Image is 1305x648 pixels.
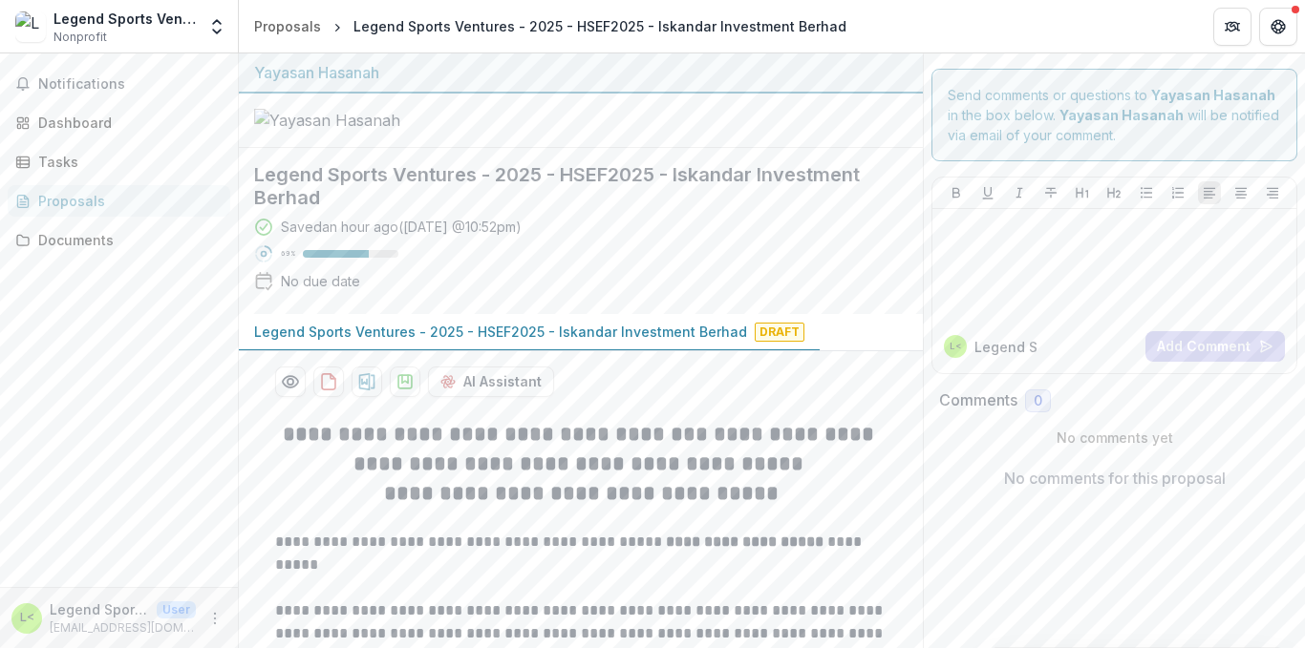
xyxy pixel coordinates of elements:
a: Proposals [246,12,329,40]
button: download-proposal [313,366,344,397]
button: Bullet List [1135,181,1158,204]
div: Proposals [254,16,321,36]
div: Legend Sports Ventures [53,9,196,29]
strong: Yayasan Hasanah [1151,87,1275,103]
h2: Comments [939,391,1017,409]
button: Underline [976,181,999,204]
button: Preview 3db521e9-39f1-4db3-b2ed-55de7a40e2e4-0.pdf [275,366,306,397]
button: Notifications [8,69,230,99]
button: Italicize [1008,181,1031,204]
p: Legend S [974,337,1038,357]
nav: breadcrumb [246,12,854,40]
div: No due date [281,271,360,291]
div: Legend Sports <legendsportsventures@gmail.com> [950,342,962,351]
div: Legend Sports Ventures - 2025 - HSEF2025 - Iskandar Investment Berhad [353,16,846,36]
button: Partners [1213,8,1252,46]
a: Dashboard [8,107,230,138]
button: Heading 2 [1102,181,1125,204]
button: download-proposal [390,366,420,397]
span: Notifications [38,76,223,93]
p: No comments yet [939,428,1290,448]
p: Legend Sports <[EMAIL_ADDRESS][DOMAIN_NAME]> [50,599,149,619]
img: Yayasan Hasanah [254,109,445,132]
p: User [157,601,196,618]
button: Heading 1 [1071,181,1094,204]
button: Bold [945,181,968,204]
span: Nonprofit [53,29,107,46]
button: Add Comment [1145,331,1285,362]
button: Open entity switcher [203,8,230,46]
button: AI Assistant [428,366,554,397]
div: Documents [38,230,215,250]
div: Saved an hour ago ( [DATE] @ 10:52pm ) [281,217,522,237]
div: Legend Sports <legendsportsventures@gmail.com> [20,612,34,624]
h2: Legend Sports Ventures - 2025 - HSEF2025 - Iskandar Investment Berhad [254,163,877,209]
button: Strike [1039,181,1062,204]
div: Yayasan Hasanah [254,61,908,84]
p: Legend Sports Ventures - 2025 - HSEF2025 - Iskandar Investment Berhad [254,322,747,342]
p: [EMAIL_ADDRESS][DOMAIN_NAME] [50,619,196,637]
button: More [203,607,226,630]
a: Tasks [8,146,230,178]
span: 0 [1034,393,1042,409]
p: No comments for this proposal [1004,467,1226,490]
button: Get Help [1259,8,1297,46]
button: Align Left [1198,181,1221,204]
button: Align Right [1261,181,1284,204]
div: Dashboard [38,113,215,133]
a: Documents [8,224,230,256]
button: download-proposal [352,366,382,397]
strong: Yayasan Hasanah [1059,107,1184,123]
span: Draft [755,323,804,342]
a: Proposals [8,185,230,217]
div: Tasks [38,152,215,172]
button: Align Center [1230,181,1252,204]
img: Legend Sports Ventures [15,11,46,42]
div: Proposals [38,191,215,211]
p: 69 % [281,247,295,261]
button: Ordered List [1166,181,1189,204]
div: Send comments or questions to in the box below. will be notified via email of your comment. [931,69,1297,161]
